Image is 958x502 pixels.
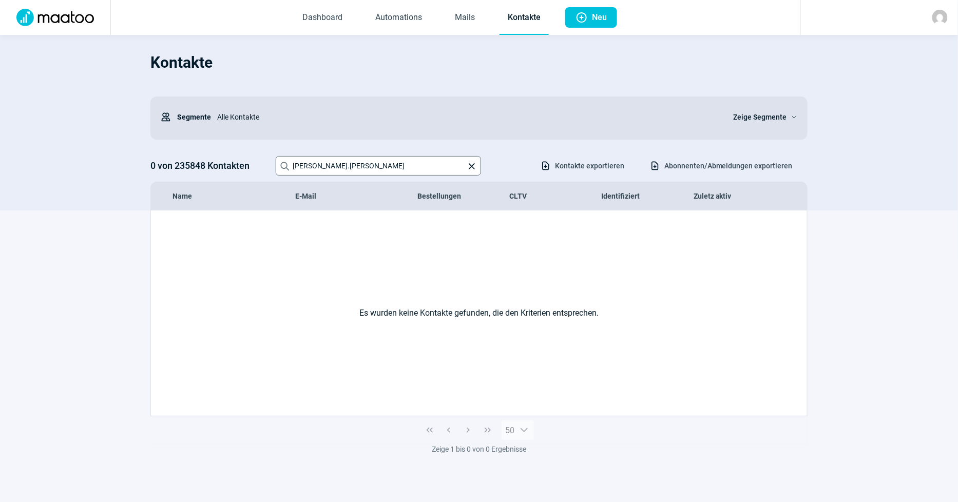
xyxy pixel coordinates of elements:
h1: Kontakte [150,45,808,80]
div: Identifiziert [602,191,694,201]
div: E-Mail [295,191,418,201]
a: Mails [447,1,483,35]
span: Neu [592,7,607,28]
input: Search [276,156,481,176]
div: CLTV [510,191,602,201]
div: Name [173,191,295,201]
span: Zeige Segmente [734,111,787,123]
span: Es wurden keine Kontakte gefunden, die den Kriterien entsprechen. [359,307,599,319]
span: Kontakte exportieren [555,158,624,174]
div: Bestellungen [418,191,510,201]
button: Abonnenten/Abmeldungen exportieren [639,157,803,175]
span: Abonnenten/Abmeldungen exportieren [664,158,793,174]
a: Kontakte [500,1,549,35]
button: Kontakte exportieren [530,157,635,175]
a: Dashboard [294,1,351,35]
div: Zeige 1 bis 0 von 0 Ergebnisse [150,444,808,454]
h3: 0 von 235848 Kontakten [150,158,265,174]
div: Alle Kontakte [211,107,721,127]
img: Logo [10,9,100,26]
img: avatar [932,10,948,25]
a: Automations [367,1,430,35]
div: Segmente [161,107,211,127]
div: Zuletz aktiv [694,191,785,201]
button: Neu [565,7,617,28]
